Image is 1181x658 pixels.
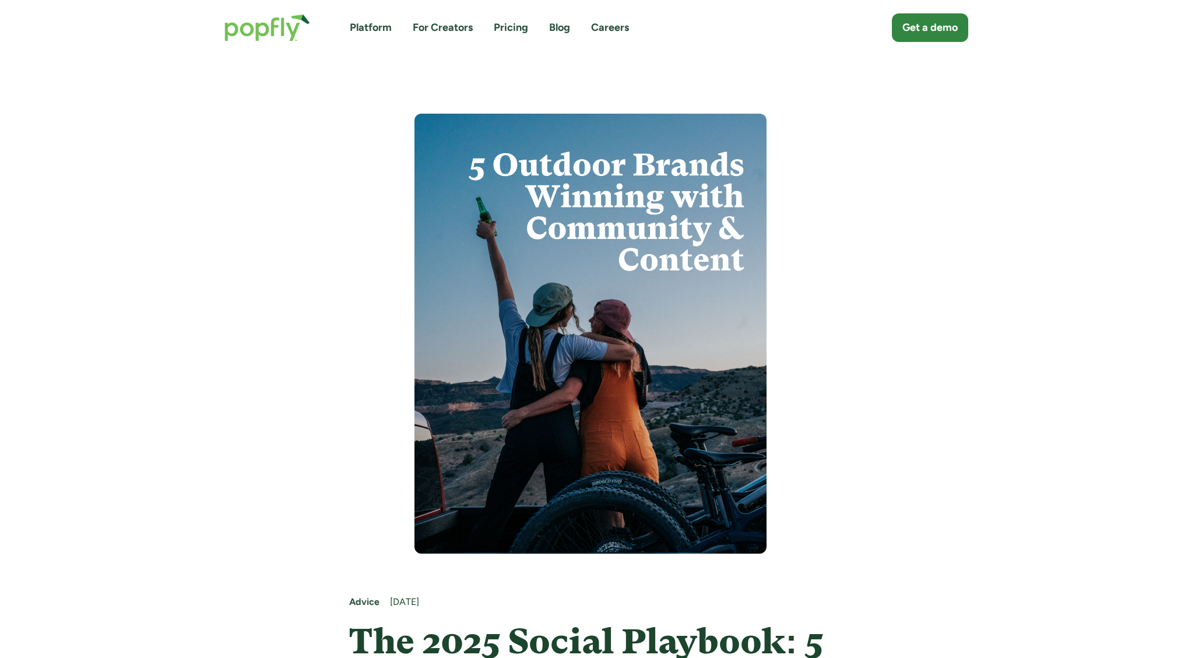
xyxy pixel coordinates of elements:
a: Careers [591,20,629,35]
div: Get a demo [902,20,958,35]
a: Get a demo [892,13,968,42]
a: For Creators [413,20,473,35]
a: Advice [349,596,379,608]
a: home [213,2,322,53]
a: Blog [549,20,570,35]
strong: Advice [349,596,379,607]
a: Pricing [494,20,528,35]
a: Platform [350,20,392,35]
div: [DATE] [390,596,832,608]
